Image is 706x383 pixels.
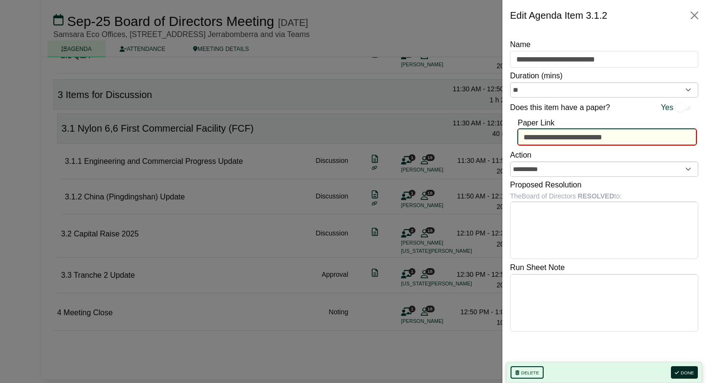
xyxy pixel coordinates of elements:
[510,101,610,114] label: Does this item have a paper?
[661,101,673,114] span: Yes
[511,366,544,379] button: Delete
[510,149,531,161] label: Action
[518,117,555,129] label: Paper Link
[671,366,698,379] button: Done
[510,38,531,51] label: Name
[510,191,698,201] div: The Board of Directors to:
[510,179,582,191] label: Proposed Resolution
[510,70,562,82] label: Duration (mins)
[510,8,607,23] div: Edit Agenda Item 3.1.2
[687,8,702,23] button: Close
[578,192,614,200] b: RESOLVED
[510,261,565,274] label: Run Sheet Note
